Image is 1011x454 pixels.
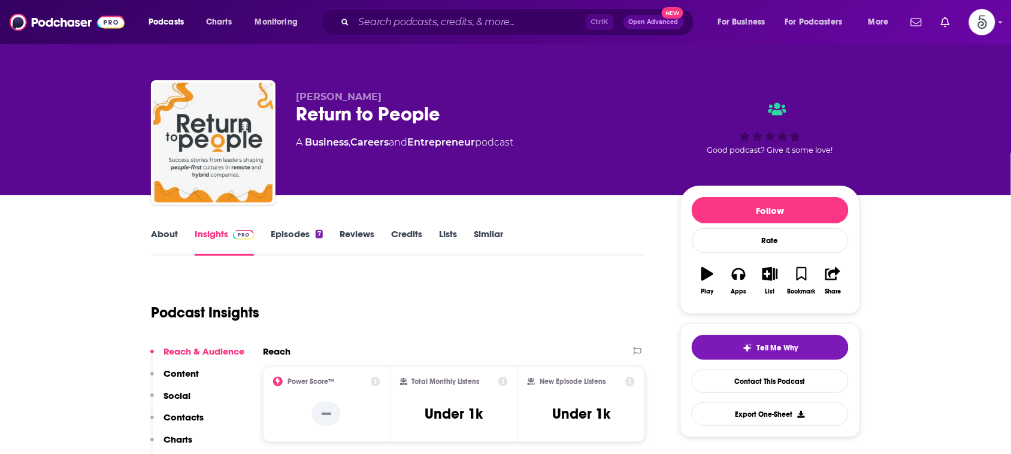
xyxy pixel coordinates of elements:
a: Show notifications dropdown [936,12,955,32]
span: New [662,7,683,19]
button: open menu [710,13,780,32]
img: Podchaser - Follow, Share and Rate Podcasts [10,11,125,34]
div: Share [825,288,841,295]
button: Play [692,259,723,302]
div: List [765,288,775,295]
button: Share [818,259,849,302]
span: and [389,137,407,148]
h2: Reach [263,346,290,357]
a: Contact This Podcast [692,370,849,393]
div: Apps [731,288,747,295]
span: Charts [206,14,232,31]
span: Podcasts [149,14,184,31]
button: open menu [247,13,313,32]
button: Show profile menu [969,9,995,35]
span: More [868,14,889,31]
button: Apps [723,259,754,302]
span: Tell Me Why [757,343,798,353]
span: Ctrl K [586,14,614,30]
span: For Business [718,14,765,31]
h2: Power Score™ [287,377,334,386]
span: Logged in as Spiral5-G2 [969,9,995,35]
button: Content [150,368,199,390]
img: tell me why sparkle [743,343,752,353]
span: Monitoring [255,14,298,31]
span: Good podcast? Give it some love! [707,146,833,155]
span: [PERSON_NAME] [296,91,382,102]
a: Business [305,137,349,148]
div: Play [701,288,714,295]
button: open menu [860,13,904,32]
button: open menu [777,13,860,32]
h3: Under 1k [552,405,610,423]
a: Similar [474,228,503,256]
p: Charts [164,434,192,445]
p: Content [164,368,199,379]
div: 7 [316,230,323,238]
button: Social [150,390,190,412]
span: For Podcasters [785,14,843,31]
h3: Under 1k [425,405,483,423]
a: About [151,228,178,256]
a: Credits [391,228,422,256]
button: open menu [140,13,199,32]
button: Open AdvancedNew [623,15,684,29]
button: Reach & Audience [150,346,244,368]
div: A podcast [296,135,513,150]
a: Entrepreneur [407,137,475,148]
p: -- [312,402,341,426]
span: Open Advanced [629,19,679,25]
img: Podchaser Pro [233,230,254,240]
a: InsightsPodchaser Pro [195,228,254,256]
a: Lists [439,228,457,256]
div: Bookmark [788,288,816,295]
div: Good podcast? Give it some love! [680,91,860,165]
a: Reviews [340,228,374,256]
a: Episodes7 [271,228,323,256]
button: Follow [692,197,849,223]
a: Charts [198,13,239,32]
h1: Podcast Insights [151,304,259,322]
div: Rate [692,228,849,253]
button: Export One-Sheet [692,402,849,426]
button: tell me why sparkleTell Me Why [692,335,849,360]
p: Contacts [164,411,204,423]
button: Contacts [150,411,204,434]
button: List [755,259,786,302]
img: Return to People [153,83,273,202]
input: Search podcasts, credits, & more... [354,13,586,32]
div: Search podcasts, credits, & more... [332,8,706,36]
p: Social [164,390,190,401]
button: Bookmark [786,259,817,302]
img: User Profile [969,9,995,35]
a: Show notifications dropdown [906,12,927,32]
p: Reach & Audience [164,346,244,357]
span: , [349,137,350,148]
h2: Total Monthly Listens [412,377,480,386]
a: Careers [350,137,389,148]
h2: New Episode Listens [540,377,606,386]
